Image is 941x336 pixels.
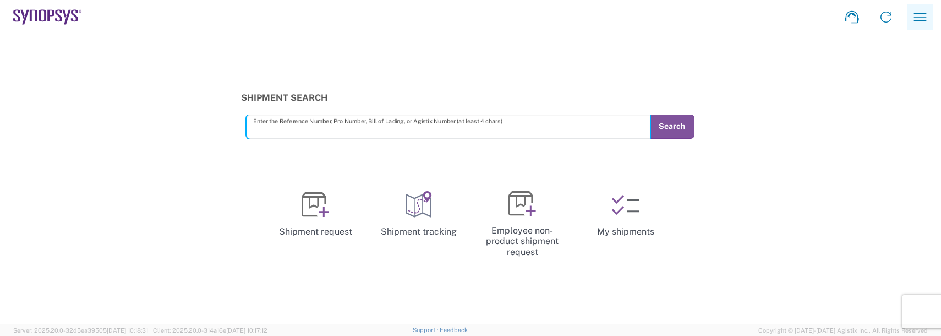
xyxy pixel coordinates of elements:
[226,327,267,334] span: [DATE] 10:17:12
[440,327,468,333] a: Feedback
[13,327,148,334] span: Server: 2025.20.0-32d5ea39505
[268,181,363,247] a: Shipment request
[475,181,570,267] a: Employee non-product shipment request
[107,327,148,334] span: [DATE] 10:18:31
[758,326,928,335] span: Copyright © [DATE]-[DATE] Agistix Inc., All Rights Reserved
[578,181,673,247] a: My shipments
[413,327,440,333] a: Support
[371,181,466,247] a: Shipment tracking
[153,327,267,334] span: Client: 2025.20.0-314a16e
[650,115,694,139] button: Search
[241,93,700,103] h3: Shipment Search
